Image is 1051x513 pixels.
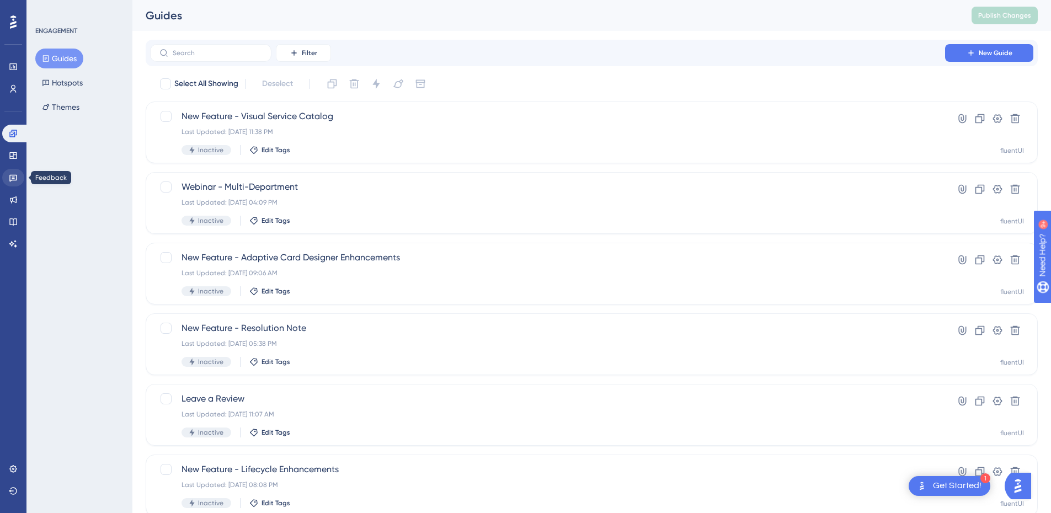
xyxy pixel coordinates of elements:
[262,146,290,154] span: Edit Tags
[1000,287,1024,296] div: fluentUI
[276,44,331,62] button: Filter
[252,74,303,94] button: Deselect
[182,110,914,123] span: New Feature - Visual Service Catalog
[249,216,290,225] button: Edit Tags
[302,49,317,57] span: Filter
[198,287,223,296] span: Inactive
[972,7,1038,24] button: Publish Changes
[182,322,914,335] span: New Feature - Resolution Note
[249,287,290,296] button: Edit Tags
[1000,217,1024,226] div: fluentUI
[198,428,223,437] span: Inactive
[182,127,914,136] div: Last Updated: [DATE] 11:38 PM
[249,499,290,507] button: Edit Tags
[26,3,69,16] span: Need Help?
[182,480,914,489] div: Last Updated: [DATE] 08:08 PM
[173,49,262,57] input: Search
[915,479,929,493] img: launcher-image-alternative-text
[182,269,914,277] div: Last Updated: [DATE] 09:06 AM
[198,146,223,154] span: Inactive
[182,251,914,264] span: New Feature - Adaptive Card Designer Enhancements
[1005,469,1038,503] iframe: UserGuiding AI Assistant Launcher
[979,49,1012,57] span: New Guide
[262,216,290,225] span: Edit Tags
[933,480,981,492] div: Get Started!
[198,216,223,225] span: Inactive
[249,357,290,366] button: Edit Tags
[198,499,223,507] span: Inactive
[1000,429,1024,437] div: fluentUI
[249,428,290,437] button: Edit Tags
[1000,499,1024,508] div: fluentUI
[182,410,914,419] div: Last Updated: [DATE] 11:07 AM
[945,44,1033,62] button: New Guide
[249,146,290,154] button: Edit Tags
[182,198,914,207] div: Last Updated: [DATE] 04:09 PM
[262,357,290,366] span: Edit Tags
[182,392,914,405] span: Leave a Review
[182,180,914,194] span: Webinar - Multi-Department
[35,49,83,68] button: Guides
[146,8,944,23] div: Guides
[980,473,990,483] div: 1
[978,11,1031,20] span: Publish Changes
[198,357,223,366] span: Inactive
[262,77,293,90] span: Deselect
[909,476,990,496] div: Open Get Started! checklist, remaining modules: 1
[35,73,89,93] button: Hotspots
[35,97,86,117] button: Themes
[262,287,290,296] span: Edit Tags
[1000,146,1024,155] div: fluentUI
[75,6,82,14] div: 9+
[262,428,290,437] span: Edit Tags
[182,463,914,476] span: New Feature - Lifecycle Enhancements
[1000,358,1024,367] div: fluentUI
[182,339,914,348] div: Last Updated: [DATE] 05:38 PM
[174,77,238,90] span: Select All Showing
[35,26,77,35] div: ENGAGEMENT
[262,499,290,507] span: Edit Tags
